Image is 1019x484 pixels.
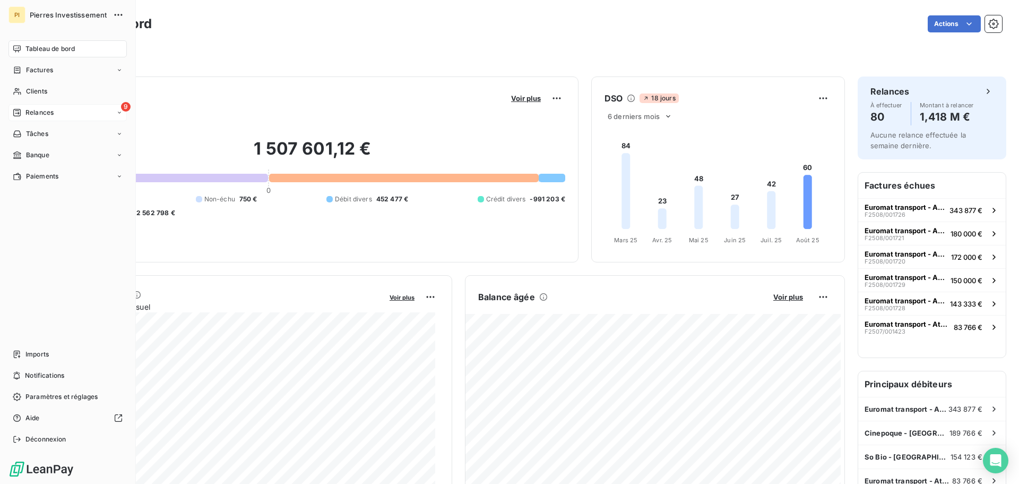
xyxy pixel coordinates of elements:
[865,328,905,335] span: F2507/001423
[948,405,982,413] span: 343 877 €
[865,429,949,437] span: Cinepoque - [GEOGRAPHIC_DATA] (75006)
[8,461,74,478] img: Logo LeanPay
[865,453,951,461] span: So Bio - [GEOGRAPHIC_DATA]
[770,292,806,302] button: Voir plus
[60,301,382,312] span: Chiffre d'affaires mensuel
[530,194,565,204] span: -991 203 €
[865,273,946,282] span: Euromat transport - Athis Mons (Bai
[983,448,1008,473] div: Open Intercom Messenger
[25,392,98,402] span: Paramètres et réglages
[865,235,904,241] span: F2508/001721
[204,194,235,204] span: Non-échu
[640,94,678,103] span: 18 jours
[25,108,54,117] span: Relances
[865,320,949,328] span: Euromat transport - Athis Mons (Bai
[608,112,660,121] span: 6 derniers mois
[8,388,127,405] a: Paramètres et réglages
[796,236,819,244] tspan: Août 25
[26,129,48,139] span: Tâches
[865,305,905,311] span: F2508/001728
[724,236,746,244] tspan: Juin 25
[25,435,66,444] span: Déconnexion
[390,294,414,301] span: Voir plus
[865,296,946,305] span: Euromat transport - Athis Mons (Bai
[26,65,53,75] span: Factures
[858,268,1006,292] button: Euromat transport - Athis Mons (BaiF2508/001729150 000 €
[478,291,535,303] h6: Balance âgée
[266,186,271,194] span: 0
[30,11,107,19] span: Pierres Investissement
[25,350,49,359] span: Imports
[26,87,47,96] span: Clients
[8,168,127,185] a: Paiements
[386,292,418,302] button: Voir plus
[951,453,982,461] span: 154 123 €
[60,138,565,170] h2: 1 507 601,12 €
[335,194,372,204] span: Débit divers
[25,371,64,380] span: Notifications
[26,150,49,160] span: Banque
[858,292,1006,315] button: Euromat transport - Athis Mons (BaiF2508/001728143 333 €
[865,226,946,235] span: Euromat transport - Athis Mons (Bai
[949,429,982,437] span: 189 766 €
[133,208,175,218] span: -2 562 798 €
[920,108,974,125] h4: 1,418 M €
[950,300,982,308] span: 143 333 €
[8,346,127,363] a: Imports
[858,371,1006,397] h6: Principaux débiteurs
[614,236,637,244] tspan: Mars 25
[761,236,782,244] tspan: Juil. 25
[26,172,58,181] span: Paiements
[25,413,40,423] span: Aide
[865,258,905,265] span: F2508/001720
[511,94,541,103] span: Voir plus
[239,194,257,204] span: 750 €
[870,131,966,150] span: Aucune relance effectuée la semaine dernière.
[8,62,127,79] a: Factures
[25,44,75,54] span: Tableau de bord
[376,194,408,204] span: 452 477 €
[865,250,947,258] span: Euromat transport - Athis Mons (Bai
[689,236,709,244] tspan: Mai 25
[870,108,902,125] h4: 80
[870,85,909,98] h6: Relances
[8,83,127,100] a: Clients
[8,40,127,57] a: Tableau de bord
[773,293,803,301] span: Voir plus
[652,236,672,244] tspan: Avr. 25
[951,230,982,238] span: 180 000 €
[858,222,1006,245] button: Euromat transport - Athis Mons (BaiF2508/001721180 000 €
[870,102,902,108] span: À effectuer
[951,253,982,261] span: 172 000 €
[865,211,905,218] span: F2508/001726
[8,147,127,164] a: Banque
[865,203,945,211] span: Euromat transport - Athis Mons (Bai
[508,94,544,103] button: Voir plus
[858,245,1006,268] button: Euromat transport - Athis Mons (BaiF2508/001720172 000 €
[954,323,982,332] span: 83 766 €
[8,6,25,23] div: PI
[865,405,948,413] span: Euromat transport - Athis Mons (Bai
[858,198,1006,222] button: Euromat transport - Athis Mons (BaiF2508/001726343 877 €
[949,206,982,215] span: 343 877 €
[605,92,623,105] h6: DSO
[8,410,127,427] a: Aide
[920,102,974,108] span: Montant à relancer
[121,102,131,112] span: 9
[928,15,981,32] button: Actions
[865,282,905,288] span: F2508/001729
[8,104,127,121] a: 9Relances
[858,173,1006,198] h6: Factures échues
[486,194,526,204] span: Crédit divers
[8,125,127,142] a: Tâches
[951,276,982,285] span: 150 000 €
[858,315,1006,338] button: Euromat transport - Athis Mons (BaiF2507/00142383 766 €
